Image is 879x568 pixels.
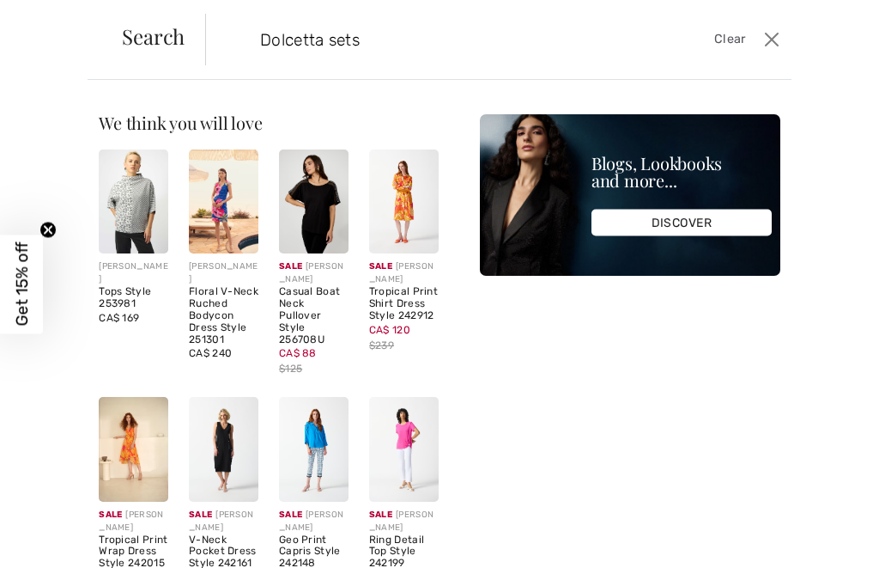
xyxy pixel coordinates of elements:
[369,338,394,353] span: $239
[39,221,57,238] button: Close teaser
[189,510,212,520] span: Sale
[369,261,392,272] span: Sale
[760,26,785,53] button: Close
[40,12,76,27] span: Chat
[369,509,439,534] div: [PERSON_NAME]
[369,286,439,321] div: Tropical Print Shirt Dress Style 242912
[279,509,349,534] div: [PERSON_NAME]
[99,510,122,520] span: Sale
[591,155,772,189] div: Blogs, Lookbooks and more...
[369,510,392,520] span: Sale
[369,324,410,336] span: CA$ 120
[189,260,258,286] div: [PERSON_NAME]
[279,510,302,520] span: Sale
[279,286,349,345] div: Casual Boat Neck Pullover Style 256708U
[279,397,349,501] img: Geo Print Capris Style 242148. Vanilla/Multi
[99,260,168,286] div: [PERSON_NAME]
[99,150,168,253] img: Joseph Ribkoff Tops Style 253981. VANILLA/GREY
[99,286,168,310] div: Tops Style 253981
[12,242,32,327] span: Get 15% off
[189,397,258,501] img: V-Neck Pocket Dress Style 242161. Black
[99,312,139,324] span: CA$ 169
[279,150,349,253] img: Casual Boat Neck Pullover Style 256708U. Black
[189,347,232,359] span: CA$ 240
[480,114,780,276] img: Blogs, Lookbooks and more...
[591,210,772,236] div: DISCOVER
[189,150,258,253] img: Floral V-Neck Ruched Bodycon Dress Style 251301. Royal/fuchsia
[99,397,168,501] img: Tropical Print Wrap Dress Style 242015. Pink/Multi
[189,509,258,534] div: [PERSON_NAME]
[279,261,302,272] span: Sale
[369,397,439,501] img: Ring Detail Top Style 242199. Ultra pink
[279,260,349,286] div: [PERSON_NAME]
[279,347,317,359] span: CA$ 88
[714,30,746,49] span: Clear
[369,150,439,253] img: Tropical Print Shirt Dress Style 242912. Pink/Multi
[122,26,185,46] span: Search
[189,286,258,345] div: Floral V-Neck Ruched Bodycon Dress Style 251301
[99,111,262,134] span: We think you will love
[369,260,439,286] div: [PERSON_NAME]
[99,509,168,534] div: [PERSON_NAME]
[279,361,302,376] span: $125
[247,14,631,65] input: TYPE TO SEARCH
